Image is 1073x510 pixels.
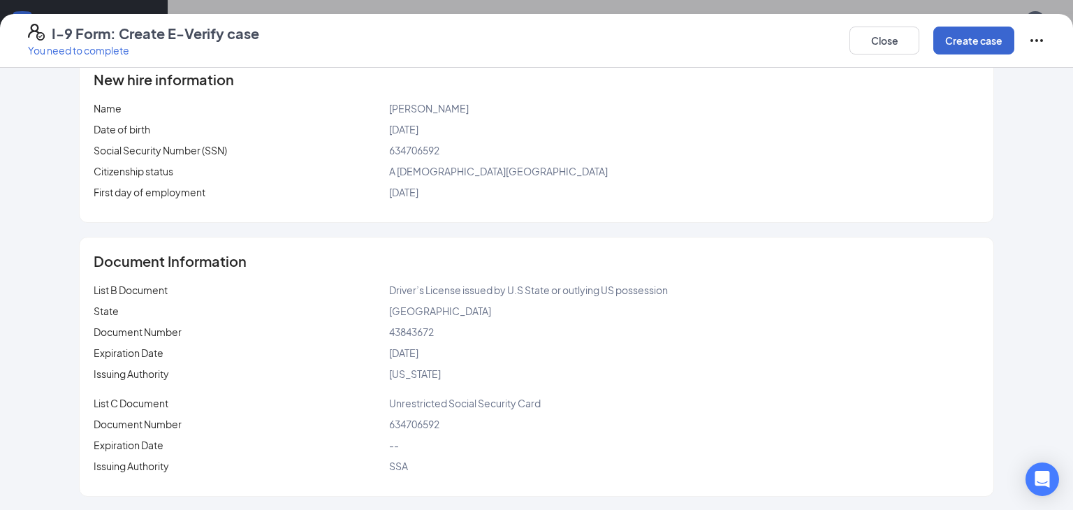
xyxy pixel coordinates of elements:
span: [DATE] [389,123,418,136]
span: Date of birth [94,123,150,136]
span: Driver’s License issued by U.S State or outlying US possession [389,284,668,296]
p: You need to complete [28,43,259,57]
span: -- [389,439,399,451]
span: List C Document [94,397,168,409]
button: Create case [933,27,1014,54]
span: Unrestricted Social Security Card [389,397,541,409]
span: Document Information [94,254,247,268]
button: Close [849,27,919,54]
span: New hire information [94,73,234,87]
span: List B Document [94,284,168,296]
span: State [94,305,119,317]
span: [PERSON_NAME] [389,102,469,115]
span: [US_STATE] [389,367,441,380]
span: Expiration Date [94,439,163,451]
span: Issuing Authority [94,460,169,472]
span: Issuing Authority [94,367,169,380]
svg: FormI9EVerifyIcon [28,24,45,41]
span: Expiration Date [94,347,163,359]
span: Document Number [94,418,182,430]
span: Document Number [94,326,182,338]
span: Citizenship status [94,165,173,177]
span: SSA [389,460,408,472]
span: 634706592 [389,144,439,156]
svg: Ellipses [1028,32,1045,49]
span: Social Security Number (SSN) [94,144,227,156]
span: [DATE] [389,186,418,198]
span: [DATE] [389,347,418,359]
span: A [DEMOGRAPHIC_DATA][GEOGRAPHIC_DATA] [389,165,608,177]
span: 43843672 [389,326,434,338]
div: Open Intercom Messenger [1025,462,1059,496]
span: First day of employment [94,186,205,198]
span: 634706592 [389,418,439,430]
h4: I-9 Form: Create E-Verify case [52,24,259,43]
span: Name [94,102,122,115]
span: [GEOGRAPHIC_DATA] [389,305,491,317]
